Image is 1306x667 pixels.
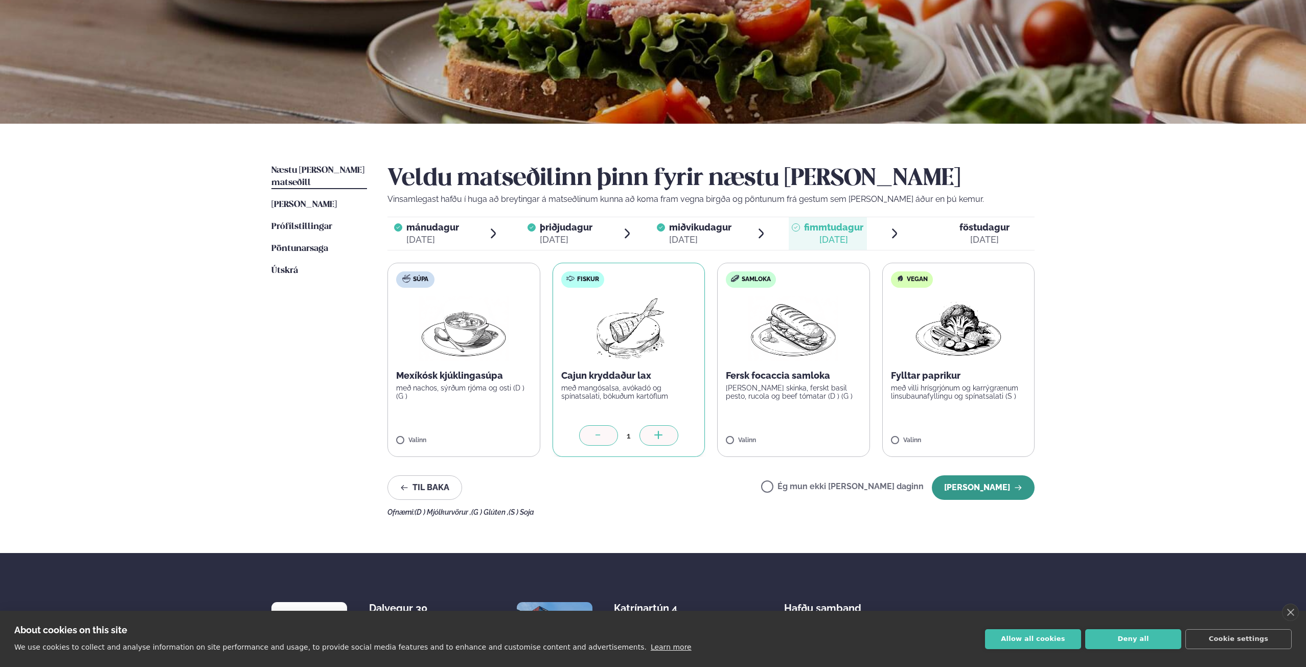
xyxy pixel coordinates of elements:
[583,296,674,361] img: Fish.png
[614,602,695,614] div: Katrínartún 4
[509,508,534,516] span: (S ) Soja
[387,193,1035,205] p: Vinsamlegast hafðu í huga að breytingar á matseðlinum kunna að koma fram vegna birgða og pöntunum...
[271,221,332,233] a: Prófílstillingar
[618,430,639,442] div: 1
[913,296,1003,361] img: Vegan.png
[271,200,337,209] span: [PERSON_NAME]
[907,275,928,284] span: Vegan
[1282,604,1299,621] a: close
[932,475,1035,500] button: [PERSON_NAME]
[748,296,838,361] img: Panini.png
[731,275,739,282] img: sandwich-new-16px.svg
[726,370,861,382] p: Fersk focaccia samloka
[271,199,337,211] a: [PERSON_NAME]
[784,594,861,614] span: Hafðu samband
[387,508,1035,516] div: Ofnæmi:
[396,384,532,400] p: með nachos, sýrðum rjóma og osti (D ) (G )
[566,274,575,283] img: fish.svg
[413,275,428,284] span: Súpa
[804,234,863,246] div: [DATE]
[1185,629,1292,649] button: Cookie settings
[271,243,328,255] a: Pöntunarsaga
[369,602,450,614] div: Dalvegur 30
[891,370,1026,382] p: Fylltar paprikur
[561,384,697,400] p: með mangósalsa, avókadó og spínatsalati, bökuðum kartöflum
[540,234,592,246] div: [DATE]
[471,508,509,516] span: (G ) Glúten ,
[271,165,367,189] a: Næstu [PERSON_NAME] matseðill
[271,265,298,277] a: Útskrá
[419,296,509,361] img: Soup.png
[959,222,1010,233] span: föstudagur
[271,244,328,253] span: Pöntunarsaga
[995,602,1035,635] div: Fylgdu okkur
[1085,629,1181,649] button: Deny all
[402,274,410,283] img: soup.svg
[14,643,647,651] p: We use cookies to collect and analyse information on site performance and usage, to provide socia...
[271,222,332,231] span: Prófílstillingar
[561,370,697,382] p: Cajun kryddaður lax
[985,629,1081,649] button: Allow all cookies
[387,165,1035,193] h2: Veldu matseðilinn þinn fyrir næstu [PERSON_NAME]
[804,222,863,233] span: fimmtudagur
[14,625,127,635] strong: About cookies on this site
[271,166,364,187] span: Næstu [PERSON_NAME] matseðill
[540,222,592,233] span: þriðjudagur
[271,266,298,275] span: Útskrá
[669,234,731,246] div: [DATE]
[959,234,1010,246] div: [DATE]
[891,384,1026,400] p: með villi hrísgrjónum og karrýgrænum linsubaunafyllingu og spínatsalati (S )
[651,643,692,651] a: Learn more
[396,370,532,382] p: Mexíkósk kjúklingasúpa
[669,222,731,233] span: miðvikudagur
[415,508,471,516] span: (D ) Mjólkurvörur ,
[387,475,462,500] button: Til baka
[406,234,459,246] div: [DATE]
[742,275,771,284] span: Samloka
[726,384,861,400] p: [PERSON_NAME] skinka, ferskt basil pesto, rucola og beef tómatar (D ) (G )
[896,274,904,283] img: Vegan.svg
[577,275,599,284] span: Fiskur
[406,222,459,233] span: mánudagur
